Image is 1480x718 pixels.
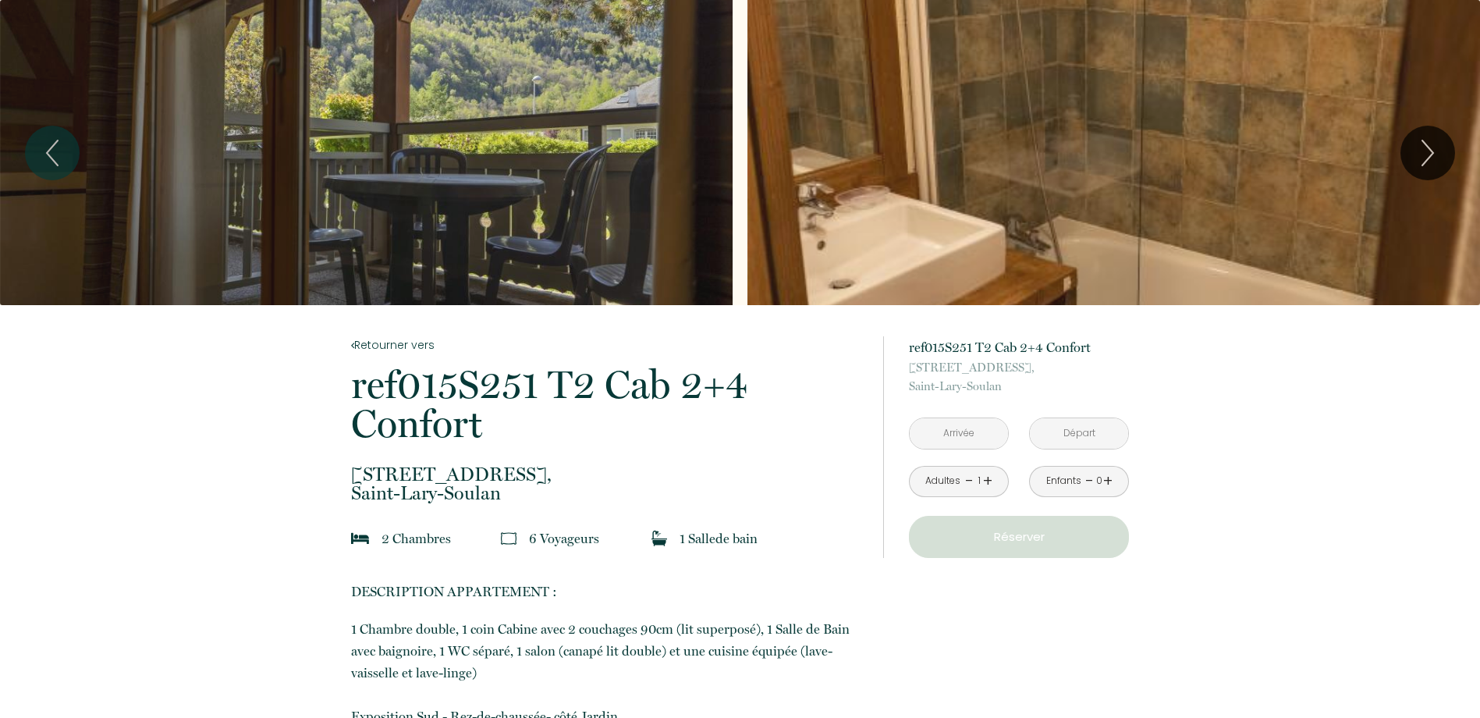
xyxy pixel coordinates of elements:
div: Adultes [925,474,960,489]
div: 1 [975,474,983,489]
button: Next [1400,126,1455,180]
button: Previous [25,126,80,180]
p: Saint-Lary-Soulan [351,465,863,503]
p: Réserver [914,528,1123,546]
p: DESCRIPTION APPARTEMENT : [351,581,863,602]
span: s [445,531,451,546]
a: + [1103,469,1113,493]
input: Arrivée [910,418,1008,449]
span: s [594,531,599,546]
div: Enfants [1046,474,1081,489]
a: Retourner vers [351,336,863,354]
img: guests [501,531,516,546]
p: ref015S251 T2 Cab 2+4 Confort [351,365,863,443]
a: - [1085,469,1094,493]
div: 0 [1095,474,1103,489]
a: - [965,469,974,493]
p: 1 Salle de bain [680,528,758,549]
span: [STREET_ADDRESS], [909,358,1129,377]
p: Saint-Lary-Soulan [909,358,1129,396]
span: [STREET_ADDRESS], [351,465,863,484]
a: + [983,469,992,493]
p: ref015S251 T2 Cab 2+4 Confort [909,336,1129,358]
p: 2 Chambre [382,528,451,549]
input: Départ [1030,418,1128,449]
button: Réserver [909,516,1129,558]
p: 6 Voyageur [529,528,599,549]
